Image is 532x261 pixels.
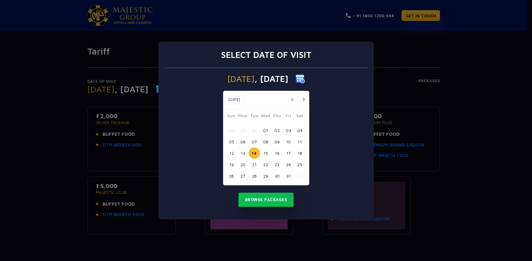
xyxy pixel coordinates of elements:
[249,125,260,136] button: 30
[260,136,271,147] button: 08
[294,147,306,159] button: 18
[260,112,271,121] span: Wed
[260,170,271,182] button: 29
[260,125,271,136] button: 01
[254,74,288,83] span: , [DATE]
[249,147,260,159] button: 14
[271,112,283,121] span: Thu
[294,112,306,121] span: Sat
[226,136,237,147] button: 05
[226,147,237,159] button: 12
[225,95,243,104] button: [DATE]
[226,112,237,121] span: Sun
[227,74,254,83] span: [DATE]
[226,125,237,136] button: 28
[283,170,294,182] button: 31
[283,136,294,147] button: 10
[237,147,249,159] button: 13
[271,147,283,159] button: 16
[294,170,306,182] button: 01
[237,112,249,121] span: Mon
[294,159,306,170] button: 25
[221,50,311,60] h3: Select date of visit
[249,112,260,121] span: Tue
[238,193,294,207] button: Browse Packages
[249,170,260,182] button: 28
[226,159,237,170] button: 19
[249,159,260,170] button: 21
[271,159,283,170] button: 23
[283,112,294,121] span: Fri
[271,136,283,147] button: 09
[237,170,249,182] button: 27
[237,125,249,136] button: 29
[294,136,306,147] button: 11
[226,170,237,182] button: 26
[237,136,249,147] button: 06
[296,74,305,83] img: calender icon
[283,125,294,136] button: 03
[283,159,294,170] button: 24
[294,125,306,136] button: 04
[271,125,283,136] button: 02
[249,136,260,147] button: 07
[260,159,271,170] button: 22
[283,147,294,159] button: 17
[271,170,283,182] button: 30
[237,159,249,170] button: 20
[260,147,271,159] button: 15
